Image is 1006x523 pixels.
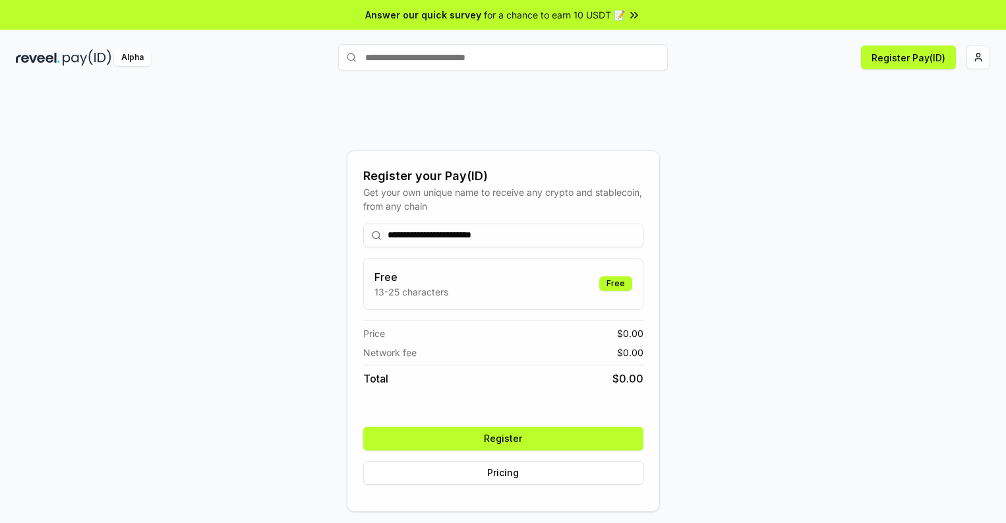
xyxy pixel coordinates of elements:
[114,49,151,66] div: Alpha
[63,49,111,66] img: pay_id
[861,46,956,69] button: Register Pay(ID)
[617,326,643,340] span: $ 0.00
[617,346,643,359] span: $ 0.00
[363,461,643,485] button: Pricing
[374,269,448,285] h3: Free
[363,326,385,340] span: Price
[363,167,643,185] div: Register your Pay(ID)
[363,427,643,450] button: Register
[365,8,481,22] span: Answer our quick survey
[612,371,643,386] span: $ 0.00
[16,49,60,66] img: reveel_dark
[484,8,625,22] span: for a chance to earn 10 USDT 📝
[374,285,448,299] p: 13-25 characters
[363,346,417,359] span: Network fee
[363,371,388,386] span: Total
[363,185,643,213] div: Get your own unique name to receive any crypto and stablecoin, from any chain
[599,276,632,291] div: Free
